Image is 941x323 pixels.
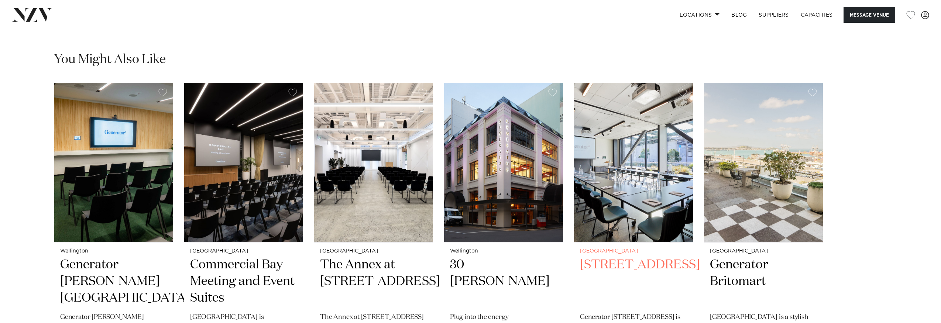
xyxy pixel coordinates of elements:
[580,257,687,306] h2: [STREET_ADDRESS]
[54,51,166,68] h2: You Might Also Like
[844,7,895,23] button: Message Venue
[190,257,297,306] h2: Commercial Bay Meeting and Event Suites
[710,257,817,306] h2: Generator Britomart
[12,8,52,21] img: nzv-logo.png
[674,7,725,23] a: Locations
[60,248,167,254] small: Wellington
[190,248,297,254] small: [GEOGRAPHIC_DATA]
[710,248,817,254] small: [GEOGRAPHIC_DATA]
[795,7,839,23] a: Capacities
[753,7,794,23] a: SUPPLIERS
[450,257,557,306] h2: 30 [PERSON_NAME]
[320,248,427,254] small: [GEOGRAPHIC_DATA]
[450,248,557,254] small: Wellington
[60,257,167,306] h2: Generator [PERSON_NAME][GEOGRAPHIC_DATA]
[580,248,687,254] small: [GEOGRAPHIC_DATA]
[725,7,753,23] a: BLOG
[320,257,427,306] h2: The Annex at [STREET_ADDRESS]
